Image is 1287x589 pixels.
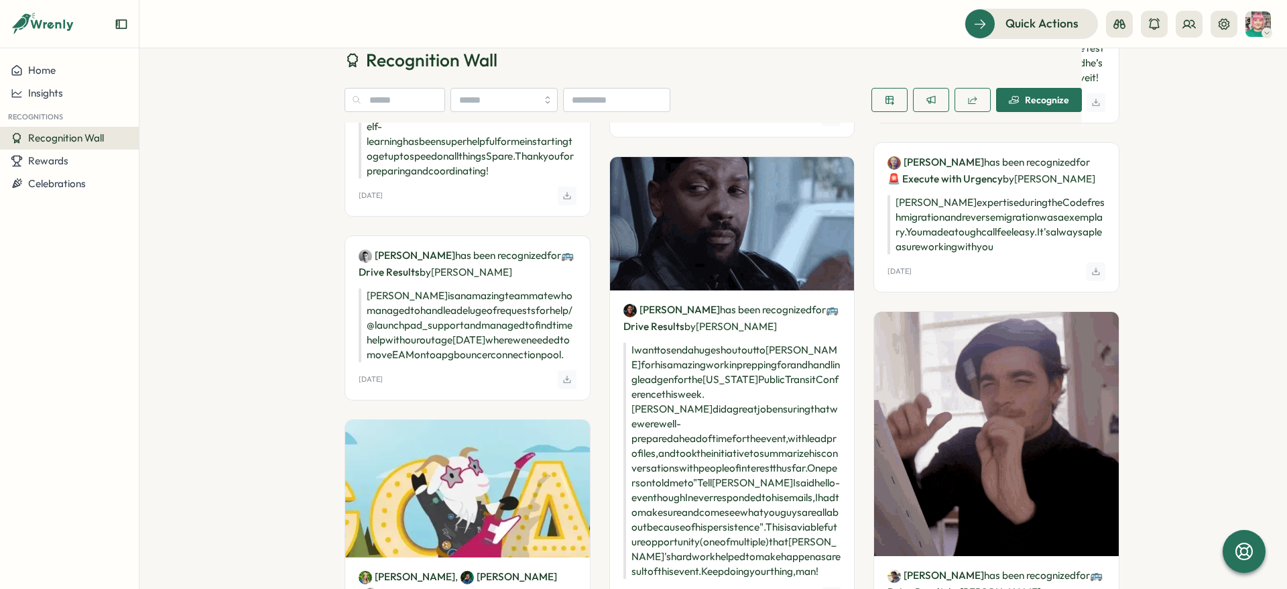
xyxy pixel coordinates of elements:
[115,17,128,31] button: Expand sidebar
[887,195,1105,254] p: [PERSON_NAME] expertise during the Codefresh migration and reverse migration was a exemplary. You...
[1245,11,1271,37] img: Destani Engel
[996,88,1082,112] button: Recognize
[887,568,984,583] a: Fahim Shahriar[PERSON_NAME]
[461,570,557,584] a: Nick Milum[PERSON_NAME]
[455,568,557,585] span: ,
[28,131,104,144] span: Recognition Wall
[359,250,372,263] img: Alex Miles
[359,248,455,263] a: Alex Miles[PERSON_NAME]
[359,247,576,280] p: has been recognized by [PERSON_NAME]
[874,312,1119,557] img: Recognition Image
[887,267,912,276] p: [DATE]
[1076,156,1090,168] span: for
[547,249,561,262] span: for
[28,87,63,99] span: Insights
[28,154,68,167] span: Rewards
[1005,15,1079,32] span: Quick Actions
[28,64,56,76] span: Home
[359,570,455,584] a: Kelly McGillis[PERSON_NAME]
[623,343,841,579] p: I want to send a huge shoutout to [PERSON_NAME] for his amazing work in prepping for and handling...
[812,303,826,316] span: for
[461,571,474,584] img: Nick Milum
[965,9,1098,38] button: Quick Actions
[1076,569,1090,582] span: for
[623,301,841,335] p: has been recognized by [PERSON_NAME]
[359,375,383,384] p: [DATE]
[887,570,901,583] img: Fahim Shahriar
[366,48,497,72] span: Recognition Wall
[28,177,86,190] span: Celebrations
[610,157,855,290] img: Recognition Image
[887,155,984,170] a: Wesley Hartford[PERSON_NAME]
[359,288,576,362] p: [PERSON_NAME] is an amazing teammate who managed to handle a deluge of requests for help/@launchp...
[887,172,1003,185] span: 🚨 Execute with Urgency
[345,420,590,557] img: Recognition Image
[1009,95,1069,105] div: Recognize
[623,303,720,317] a: Reza Parvizi[PERSON_NAME]
[623,304,637,317] img: Reza Parvizi
[359,571,372,584] img: Kelly McGillis
[359,191,383,200] p: [DATE]
[887,154,1105,187] p: has been recognized by [PERSON_NAME]
[887,156,901,170] img: Wesley Hartford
